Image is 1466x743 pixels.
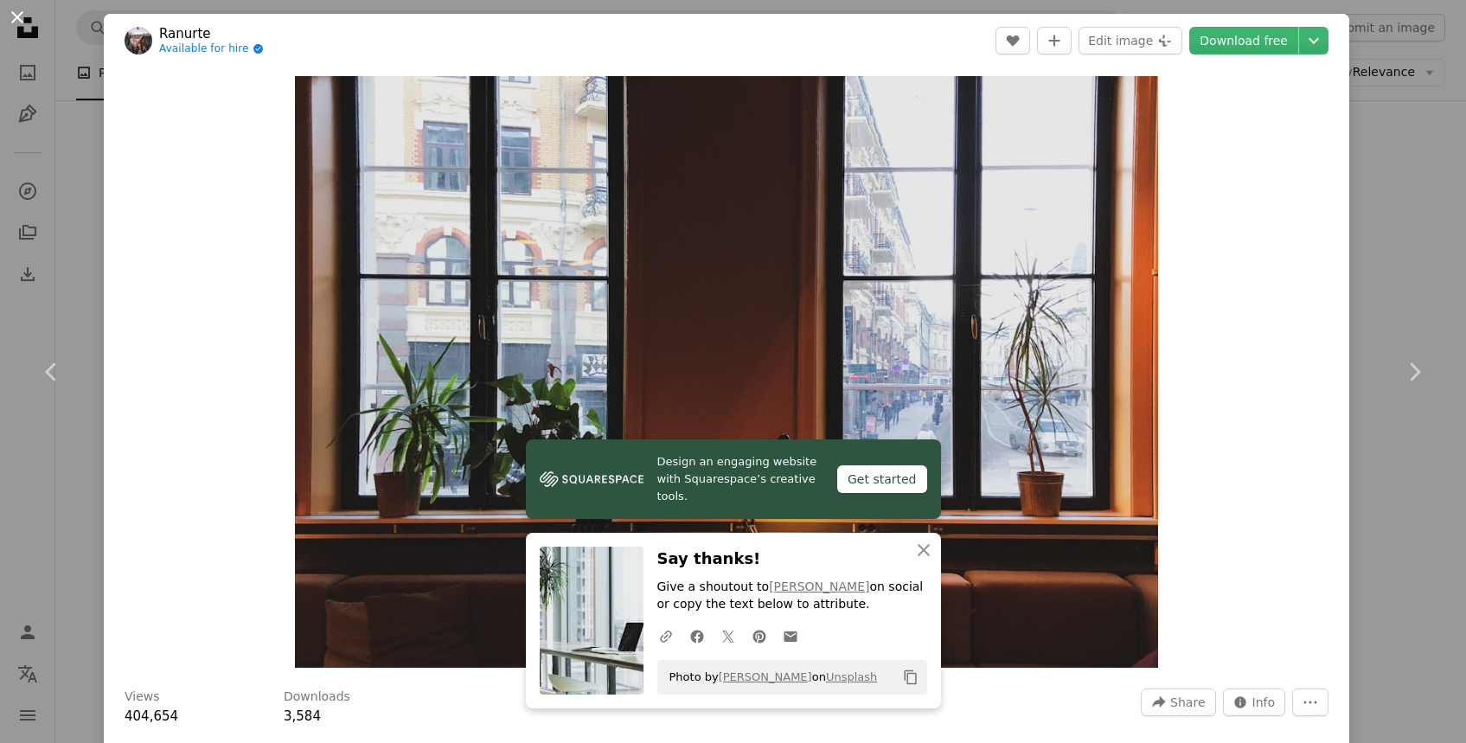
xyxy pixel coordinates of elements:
div: Get started [837,465,927,493]
span: Info [1252,689,1276,715]
a: Design an engaging website with Squarespace’s creative tools.Get started [526,439,941,519]
button: Edit image [1079,27,1182,54]
img: Go to Ranurte's profile [125,27,152,54]
p: Give a shoutout to on social or copy the text below to attribute. [657,579,927,613]
a: [PERSON_NAME] [769,580,869,593]
a: Next [1362,289,1466,455]
a: Share on Facebook [682,618,713,653]
a: Share on Twitter [713,618,744,653]
a: Share over email [775,618,806,653]
h3: Say thanks! [657,547,927,572]
button: Stats about this image [1223,689,1286,716]
button: Like [995,27,1030,54]
a: Download free [1189,27,1298,54]
span: Share [1170,689,1205,715]
a: Ranurte [159,25,264,42]
span: Design an engaging website with Squarespace’s creative tools. [657,453,823,505]
span: 3,584 [284,708,321,724]
a: Available for hire [159,42,264,56]
a: Share on Pinterest [744,618,775,653]
span: 404,654 [125,708,178,724]
button: Choose download size [1299,27,1328,54]
button: Share this image [1141,689,1215,716]
img: black and white electric guitar on brown couch [295,76,1158,668]
button: Zoom in on this image [295,76,1158,668]
button: Copy to clipboard [896,663,925,692]
button: Add to Collection [1037,27,1072,54]
button: More Actions [1292,689,1328,716]
span: Photo by on [661,663,878,691]
a: [PERSON_NAME] [719,670,812,683]
a: Unsplash [826,670,877,683]
h3: Downloads [284,689,350,706]
h3: Views [125,689,160,706]
img: file-1606177908946-d1eed1cbe4f5image [540,466,643,492]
